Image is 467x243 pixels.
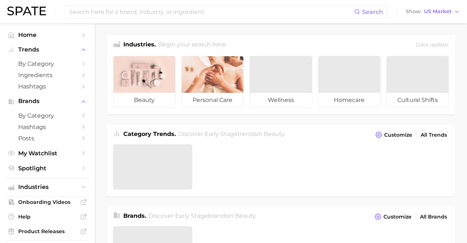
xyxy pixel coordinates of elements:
[148,212,256,219] span: Discover Early Stage brands in .
[182,93,243,107] span: personal care
[6,226,89,237] a: Product Releases
[18,124,77,130] span: Hashtags
[421,132,447,138] span: All Trends
[18,112,77,119] span: by Category
[387,93,448,107] span: cultural shifts
[69,5,354,18] input: Search here for a brand, industry, or ingredient
[424,10,452,14] span: US Market
[158,40,227,50] h2: Begin your search here.
[18,98,77,105] span: Brands
[404,7,462,16] button: ShowUS Market
[18,184,77,190] span: Industries
[18,60,77,67] span: by Category
[406,10,422,14] span: Show
[6,44,89,55] button: Trends
[250,56,312,108] a: wellness
[420,214,447,220] span: All Brands
[6,121,89,133] a: Hashtags
[6,211,89,222] a: Help
[235,212,255,219] span: beauty
[362,8,383,15] span: Search
[384,132,412,138] span: Customize
[113,93,175,107] span: beauty
[383,214,412,220] span: Customize
[18,165,77,172] span: Spotlight
[18,199,77,205] span: Onboarding Videos
[6,81,89,92] a: Hashtags
[6,133,89,144] a: Posts
[178,130,285,137] span: Discover Early Stage trends in .
[6,163,89,174] a: Spotlight
[18,46,77,53] span: Trends
[250,93,312,107] span: wellness
[6,58,89,69] a: by Category
[6,110,89,121] a: by Category
[386,56,449,108] a: cultural shifts
[264,130,284,137] span: beauty
[123,40,156,50] h1: Industries.
[18,135,77,142] span: Posts
[374,130,414,140] button: Customize
[6,69,89,81] a: Ingredients
[6,148,89,159] a: My Watchlist
[419,130,449,140] a: All Trends
[18,150,77,157] span: My Watchlist
[18,83,77,90] span: Hashtags
[7,7,46,15] img: SPATE
[113,56,175,108] a: beauty
[319,93,380,107] span: homecare
[18,228,77,235] span: Product Releases
[6,29,89,41] a: Home
[123,212,146,219] span: Brands .
[373,212,413,222] button: Customize
[6,96,89,107] button: Brands
[18,213,77,220] span: Help
[6,182,89,193] button: Industries
[318,56,381,108] a: homecare
[418,212,449,222] a: All Brands
[181,56,244,108] a: personal care
[123,130,176,137] span: Category Trends .
[18,31,77,38] span: Home
[6,197,89,208] a: Onboarding Videos
[416,40,449,50] div: Data update:
[18,72,77,79] span: Ingredients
